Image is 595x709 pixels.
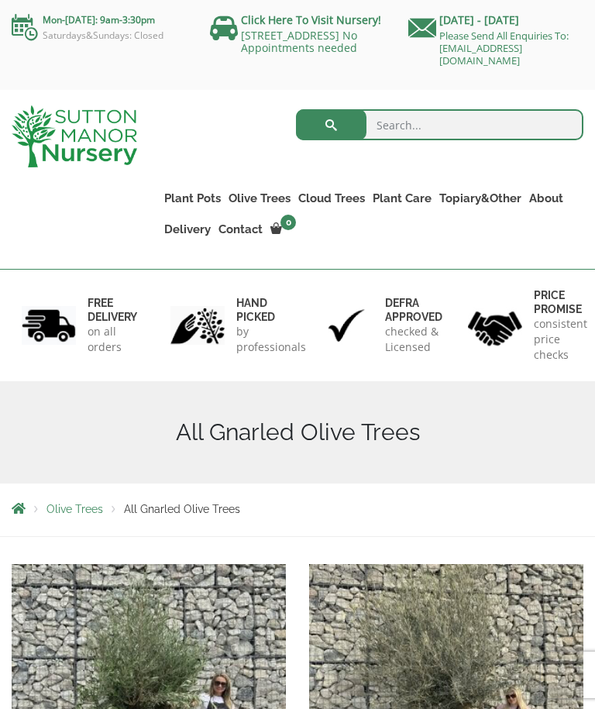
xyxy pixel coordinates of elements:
h6: FREE DELIVERY [88,296,137,324]
img: logo [12,105,137,167]
a: Olive Trees [46,503,103,515]
a: About [525,188,567,209]
a: Click Here To Visit Nursery! [241,12,381,27]
p: consistent price checks [534,316,587,363]
p: Saturdays&Sundays: Closed [12,29,187,42]
a: Cloud Trees [294,188,369,209]
h6: Price promise [534,288,587,316]
nav: Breadcrumbs [12,501,583,519]
h1: All Gnarled Olive Trees [12,418,583,446]
a: Please Send All Enquiries To: [EMAIL_ADDRESS][DOMAIN_NAME] [439,29,569,67]
a: 0 [267,219,301,240]
a: Topiary&Other [435,188,525,209]
img: 1.jpg [22,306,76,346]
img: 2.jpg [170,306,225,346]
h6: Defra approved [385,296,442,324]
a: Plant Pots [160,188,225,209]
img: 3.jpg [319,306,373,346]
p: checked & Licensed [385,324,442,355]
span: 0 [280,215,296,230]
a: Olive Trees [225,188,294,209]
h6: hand picked [236,296,306,324]
input: Search... [296,109,583,140]
a: Contact [215,219,267,240]
img: 4.jpg [468,301,522,349]
a: [STREET_ADDRESS] No Appointments needed [241,28,357,55]
p: by professionals [236,324,306,355]
p: Mon-[DATE]: 9am-3:30pm [12,11,187,29]
p: [DATE] - [DATE] [408,11,583,29]
span: All Gnarled Olive Trees [124,503,240,515]
a: Delivery [160,219,215,240]
p: on all orders [88,324,137,355]
a: Plant Care [369,188,435,209]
